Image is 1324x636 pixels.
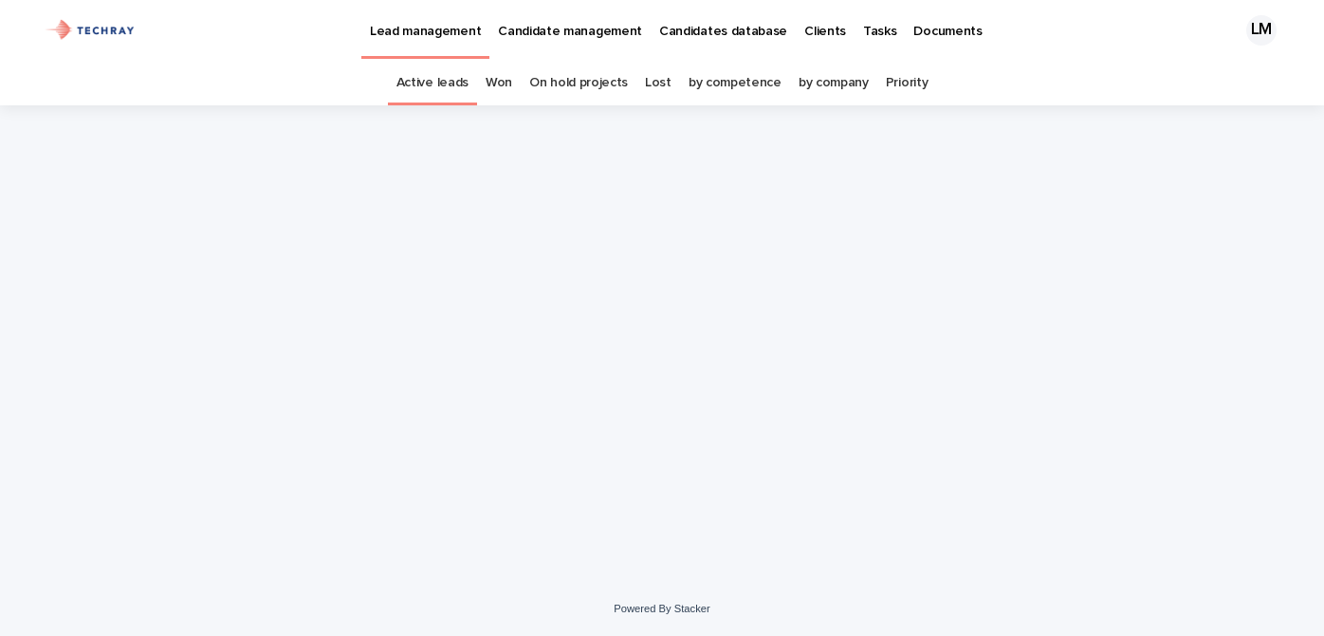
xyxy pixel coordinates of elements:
[396,61,469,105] a: Active leads
[529,61,628,105] a: On hold projects
[38,11,143,49] img: xG6Muz3VQV2JDbePcW7p
[614,603,709,614] a: Powered By Stacker
[689,61,782,105] a: by competence
[799,61,869,105] a: by company
[486,61,512,105] a: Won
[1246,15,1277,46] div: LM
[645,61,671,105] a: Lost
[886,61,929,105] a: Priority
